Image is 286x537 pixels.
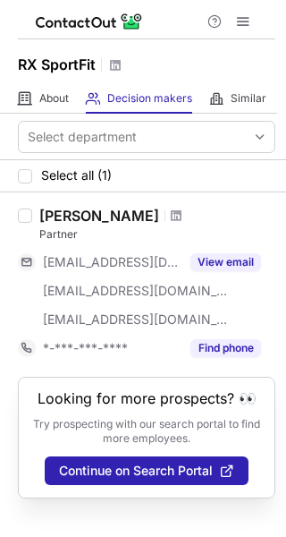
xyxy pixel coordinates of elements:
[31,417,262,446] p: Try prospecting with our search portal to find more employees.
[45,456,248,485] button: Continue on Search Portal
[39,91,69,106] span: About
[231,91,266,106] span: Similar
[107,91,192,106] span: Decision makers
[43,254,180,270] span: [EMAIL_ADDRESS][DOMAIN_NAME]
[28,128,137,146] div: Select department
[41,168,112,183] span: Select all (1)
[43,311,229,328] span: [EMAIL_ADDRESS][DOMAIN_NAME]
[36,11,143,32] img: ContactOut v5.3.10
[190,339,261,357] button: Reveal Button
[43,283,229,299] span: [EMAIL_ADDRESS][DOMAIN_NAME]
[59,464,213,478] span: Continue on Search Portal
[190,253,261,271] button: Reveal Button
[18,54,96,75] h1: RX SportFit
[39,207,159,225] div: [PERSON_NAME]
[39,226,275,243] div: Partner
[38,390,257,406] header: Looking for more prospects? 👀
